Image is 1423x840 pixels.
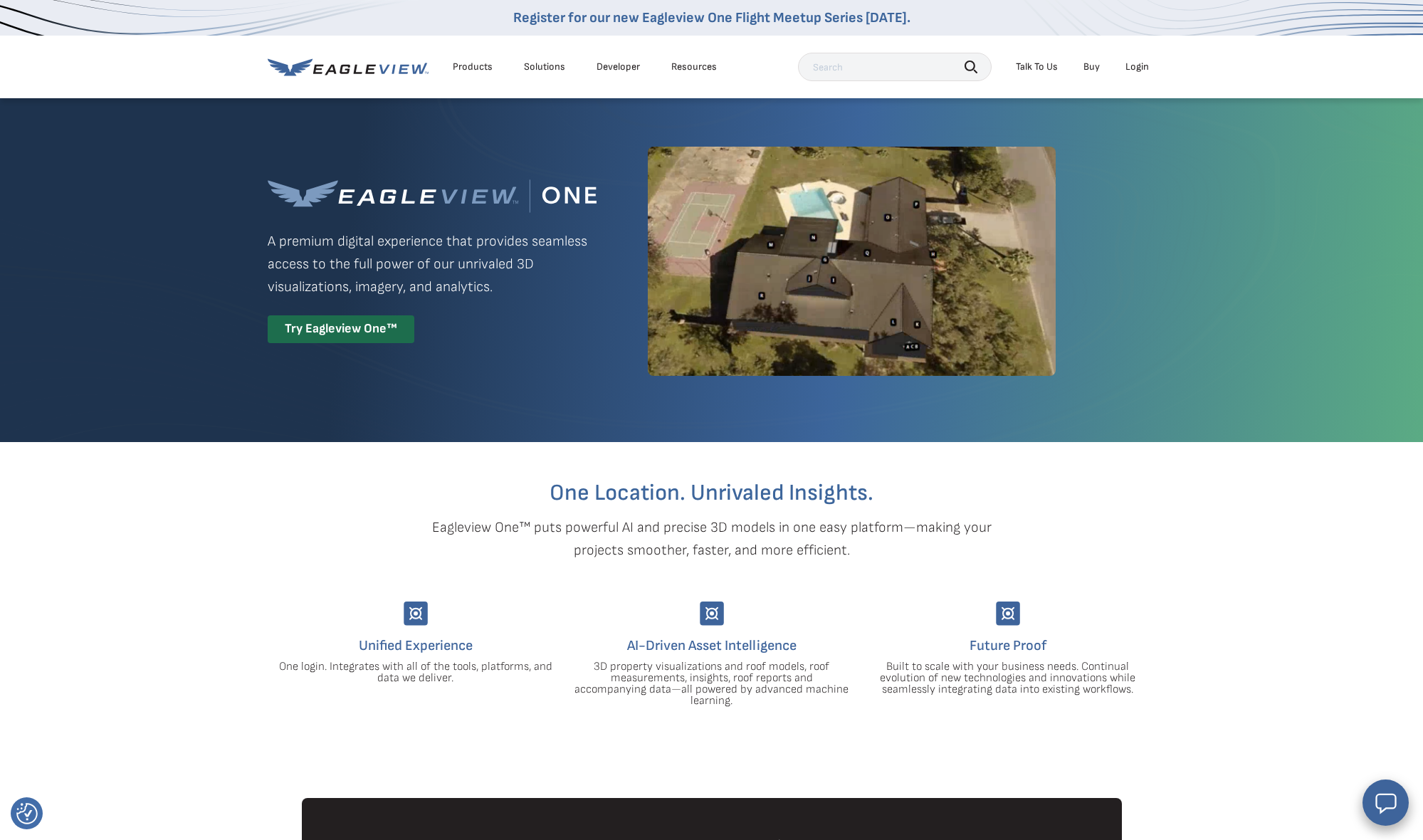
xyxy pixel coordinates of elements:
[597,61,640,73] a: Developer
[574,661,849,707] p: 3D property visualizations and roof models, roof measurements, insights, roof reports and accompa...
[268,315,414,343] div: Try Eagleview One™
[16,803,38,824] button: Consent Preferences
[1125,61,1149,73] div: Login
[278,661,553,684] p: One login. Integrates with all of the tools, platforms, and data we deliver.
[278,482,1145,505] h2: One Location. Unrivaled Insights.
[513,9,910,26] a: Register for our new Eagleview One Flight Meetup Series [DATE].
[1362,779,1409,826] button: Open chat window
[996,602,1020,626] img: Group-9744.svg
[404,602,428,626] img: Group-9744.svg
[871,634,1145,657] h4: Future Proof
[574,634,849,657] h4: AI-Driven Asset Intelligence
[524,61,565,73] div: Solutions
[268,179,597,213] img: Eagleview One™
[16,803,38,824] img: Revisit consent button
[871,661,1145,695] p: Built to scale with your business needs. Continual evolution of new technologies and innovations ...
[453,61,493,73] div: Products
[1083,61,1100,73] a: Buy
[700,602,724,626] img: Group-9744.svg
[268,230,597,298] p: A premium digital experience that provides seamless access to the full power of our unrivaled 3D ...
[798,53,992,81] input: Search
[278,634,553,657] h4: Unified Experience
[1016,61,1058,73] div: Talk To Us
[671,61,717,73] div: Resources
[407,516,1017,562] p: Eagleview One™ puts powerful AI and precise 3D models in one easy platform—making your projects s...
